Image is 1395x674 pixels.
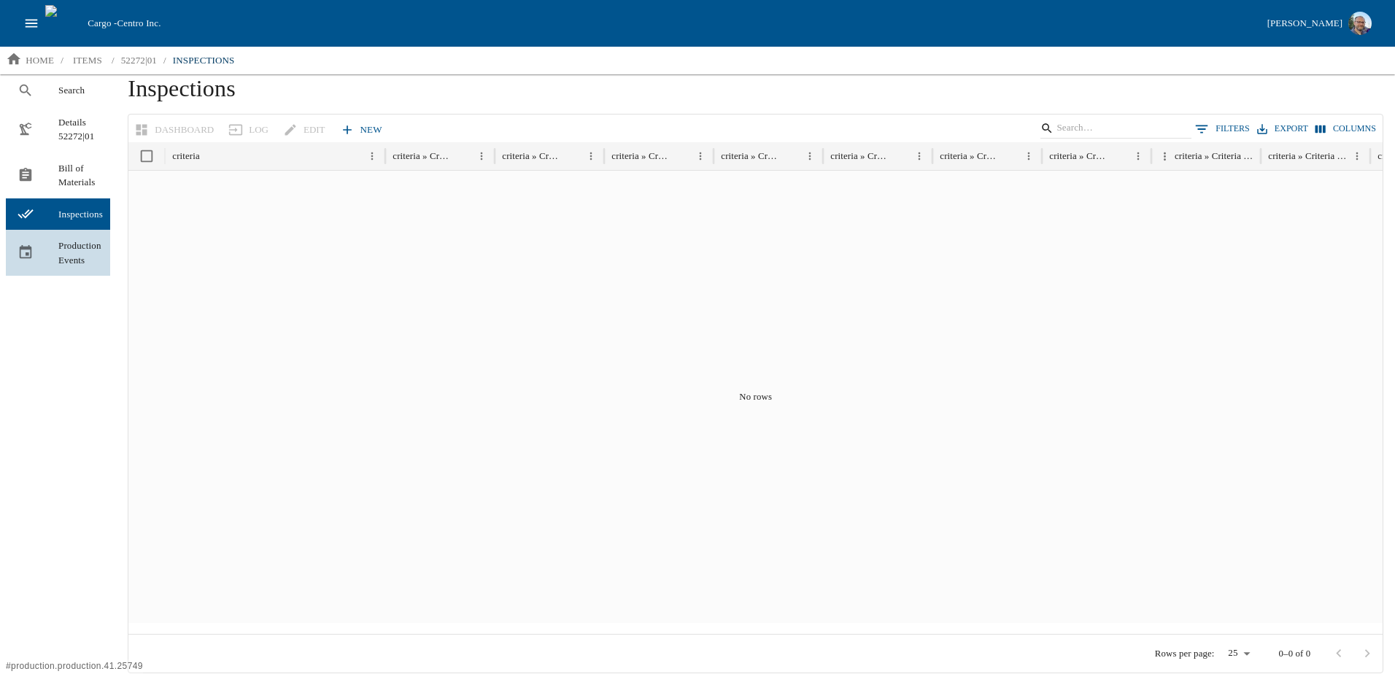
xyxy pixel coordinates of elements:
li: / [163,53,166,68]
span: Search [58,83,98,98]
button: Sort [1109,147,1129,166]
p: Rows per page: [1155,647,1215,660]
button: Sort [562,147,581,166]
a: Search [6,74,110,106]
a: 52272|01 [115,49,163,72]
div: criteria [172,151,199,162]
a: New [337,117,388,143]
button: Menu [1348,147,1367,166]
div: criteria » Criteria Type » Formula [830,151,889,162]
div: Cargo - [82,16,1261,31]
button: Menu [581,147,601,166]
a: Details 52272|01 [6,106,110,152]
div: criteria » Criteria Type » Name [1049,151,1108,162]
a: Production Events [6,230,110,276]
div: No rows [128,171,1383,623]
p: 0–0 of 0 [1279,647,1311,660]
button: Sort [890,147,910,166]
span: Details 52272|01 [58,115,98,144]
a: items [64,49,111,72]
a: Inspections [6,198,110,231]
img: Profile image [1348,12,1372,35]
button: Menu [1019,147,1039,166]
span: Inspections [58,207,98,222]
button: Menu [691,147,711,166]
div: criteria » Criteria Type » Id [940,151,998,162]
button: Sort [1000,147,1019,166]
button: Sort [671,147,691,166]
button: Menu [363,147,382,166]
button: Menu [1155,147,1175,166]
button: [PERSON_NAME] [1261,7,1377,39]
button: open drawer [18,9,45,37]
input: Search… [1056,118,1170,139]
div: Search [1040,118,1191,142]
li: / [61,53,63,68]
button: Menu [800,147,820,166]
p: 52272|01 [121,53,157,68]
div: criteria » Criteria Type » Object Id [1175,151,1253,162]
li: / [112,53,115,68]
div: criteria » Criteria Type [393,151,451,162]
div: criteria » Criteria Type » Date Updated [611,151,670,162]
a: Bill of Materials [6,152,110,198]
div: [PERSON_NAME] [1267,15,1342,32]
div: 25 [1221,643,1256,664]
h1: Inspections [128,74,1383,114]
button: Menu [910,147,930,166]
div: criteria » Criteria Type » undefined [1268,151,1347,162]
span: Bill of Materials [58,161,98,190]
p: inspections [173,53,235,68]
button: Export [1253,118,1312,139]
div: criteria » Criteria Type » Deleted date [721,151,779,162]
p: items [73,53,102,68]
span: Production Events [58,239,98,267]
button: Show filters [1191,118,1253,140]
button: Menu [472,147,492,166]
div: criteria » Criteria Type » Date Created [502,151,560,162]
p: home [26,53,54,68]
button: Select columns [1312,118,1380,139]
button: Sort [781,147,800,166]
button: Sort [452,147,472,166]
img: cargo logo [45,5,82,42]
span: Centro Inc. [117,18,161,28]
a: inspections [167,49,241,72]
button: Menu [1129,147,1148,166]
